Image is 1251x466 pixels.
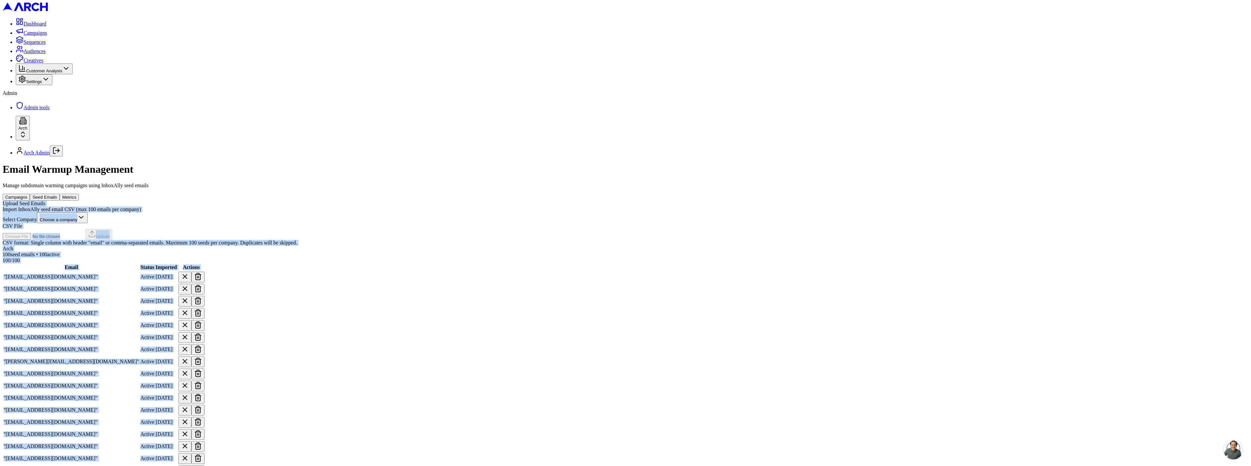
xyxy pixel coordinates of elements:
td: [DATE] [155,356,177,367]
td: "[EMAIL_ADDRESS][DOMAIN_NAME]" [3,441,139,452]
td: "[EMAIL_ADDRESS][DOMAIN_NAME]" [3,283,139,295]
div: Active [140,359,154,365]
span: Settings [26,79,42,84]
div: Active [140,431,154,437]
td: "[EMAIL_ADDRESS][DOMAIN_NAME]" [3,380,139,392]
td: "[EMAIL_ADDRESS][DOMAIN_NAME]" [3,308,139,319]
div: Arch [3,246,1248,252]
div: CSV format: Single column with header "email" or comma-separated emails. Maximum 100 seeds per co... [3,240,1248,246]
td: "[PERSON_NAME][EMAIL_ADDRESS][DOMAIN_NAME]" [3,356,139,367]
th: Imported [155,264,177,271]
td: "[EMAIL_ADDRESS][DOMAIN_NAME]" [3,404,139,416]
td: "[EMAIL_ADDRESS][DOMAIN_NAME]" [3,296,139,307]
button: Metrics [60,194,79,201]
span: Audiences [24,48,46,54]
td: [DATE] [155,332,177,343]
td: "[EMAIL_ADDRESS][DOMAIN_NAME]" [3,368,139,380]
span: Admin tools [24,105,50,110]
td: [DATE] [155,453,177,464]
a: Arch Admin [24,150,50,155]
span: Creatives [24,58,43,63]
div: Active [140,371,154,377]
td: [DATE] [155,308,177,319]
button: Upload [85,229,112,240]
a: Sequences [16,39,46,45]
a: Campaigns [16,30,47,36]
td: [DATE] [155,429,177,440]
a: Creatives [16,58,43,63]
td: [DATE] [155,296,177,307]
button: Customer Analysis [16,63,73,74]
a: Audiences [16,48,46,54]
a: Open chat [1224,440,1243,459]
td: "[EMAIL_ADDRESS][DOMAIN_NAME]" [3,453,139,464]
div: Active [140,334,154,340]
button: Campaigns [3,194,30,201]
div: Active [140,419,154,425]
div: Active [140,322,154,328]
label: Select Company [3,217,37,222]
td: "[EMAIL_ADDRESS][DOMAIN_NAME]" [3,332,139,343]
td: [DATE] [155,392,177,404]
td: [DATE] [155,283,177,295]
div: Active [140,395,154,401]
button: Arch [16,116,30,140]
div: Active [140,298,154,304]
div: Active [140,310,154,316]
div: Active [140,407,154,413]
button: Seed Emails [30,194,60,201]
div: 100 /100 [3,258,1248,263]
a: Admin tools [16,105,50,110]
th: Status [140,264,155,271]
div: Active [140,383,154,389]
a: Dashboard [16,21,46,27]
div: Active [140,443,154,449]
td: [DATE] [155,441,177,452]
div: Admin [3,90,1248,96]
td: [DATE] [155,404,177,416]
td: "[EMAIL_ADDRESS][DOMAIN_NAME]" [3,344,139,355]
th: Email [3,264,139,271]
button: Log out [50,146,63,156]
th: Actions [178,264,205,271]
div: 100 seed emails • 100 active [3,252,1248,258]
td: [DATE] [155,380,177,392]
td: "[EMAIL_ADDRESS][DOMAIN_NAME]" [3,417,139,428]
h1: Email Warmup Management [3,163,1248,175]
td: [DATE] [155,368,177,380]
div: Active [140,286,154,292]
div: Active [140,274,154,280]
td: "[EMAIL_ADDRESS][DOMAIN_NAME]" [3,429,139,440]
div: Active [140,347,154,352]
span: Sequences [24,39,46,45]
td: "[EMAIL_ADDRESS][DOMAIN_NAME]" [3,271,139,283]
button: Settings [16,74,52,85]
label: CSV File [3,223,22,229]
p: Manage subdomain warming campaigns using InboxAlly seed emails [3,183,1248,188]
span: Dashboard [24,21,46,27]
span: Campaigns [24,30,47,36]
div: Upload Seed Emails [3,201,1248,206]
div: Active [140,456,154,461]
td: [DATE] [155,417,177,428]
td: "[EMAIL_ADDRESS][DOMAIN_NAME]" [3,392,139,404]
span: Arch [18,126,27,131]
td: [DATE] [155,271,177,283]
td: [DATE] [155,344,177,355]
td: [DATE] [155,320,177,331]
span: Customer Analysis [26,68,62,73]
td: "[EMAIL_ADDRESS][DOMAIN_NAME]" [3,320,139,331]
div: Import InboxAlly seed email CSV (max 100 emails per company) [3,206,1248,212]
